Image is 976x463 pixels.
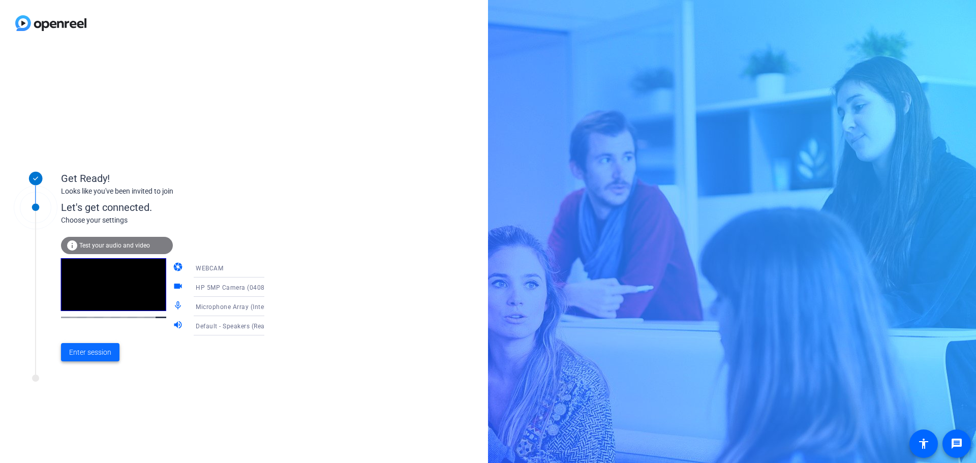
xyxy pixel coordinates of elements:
div: Get Ready! [61,171,264,186]
mat-icon: videocam [173,281,185,293]
span: Enter session [69,347,111,358]
mat-icon: camera [173,262,185,274]
mat-icon: accessibility [918,438,930,450]
span: HP 5MP Camera (0408:547e) [196,283,284,291]
span: Test your audio and video [79,242,150,249]
mat-icon: mic_none [173,300,185,313]
span: WEBCAM [196,265,223,272]
div: Let's get connected. [61,200,285,215]
div: Looks like you've been invited to join [61,186,264,197]
button: Enter session [61,343,119,361]
mat-icon: volume_up [173,320,185,332]
span: Microphone Array (Intel® Smart Sound Technology for Digital Microphones) [196,302,421,311]
mat-icon: message [951,438,963,450]
mat-icon: info [66,239,78,252]
div: Choose your settings [61,215,285,226]
span: Default - Speakers (Realtek(R) Audio) [196,322,306,330]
